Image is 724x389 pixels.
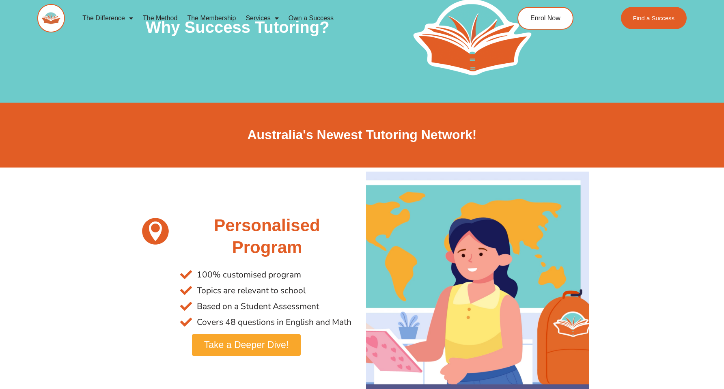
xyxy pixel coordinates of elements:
span: Enrol Now [530,15,560,21]
span: Topics are relevant to school [195,283,306,299]
a: Find a Success [621,7,687,29]
h2: Australia's Newest Tutoring Network! [135,127,589,144]
a: Enrol Now [517,7,573,30]
span: 100% customised program [195,267,301,283]
span: Covers 48 questions in English and Math [195,314,351,330]
a: The Membership [182,9,241,28]
span: Take a Deeper Dive! [204,340,289,350]
a: Own a Success [284,9,338,28]
span: Based on a Student Assessment [195,299,319,314]
a: Services [241,9,283,28]
a: The Method [138,9,182,28]
nav: Menu [78,9,480,28]
h2: Personalised Program [180,215,354,259]
span: Find a Success [633,15,674,21]
a: Take a Deeper Dive! [192,334,301,356]
a: The Difference [78,9,138,28]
